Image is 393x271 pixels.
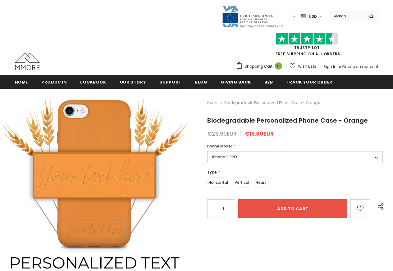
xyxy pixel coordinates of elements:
[120,75,146,89] a: Our Story
[221,79,251,85] span: Giving back
[342,64,378,69] a: Create an account
[207,151,383,163] label: iPhone 11 PRO
[195,75,208,89] a: Blog
[207,177,229,188] label: Horizontal
[41,79,67,85] span: Products
[195,79,208,85] span: Blog
[294,45,320,50] a: Trustpilot
[323,64,336,69] a: Sign In
[80,75,106,89] a: Lookbook
[222,5,284,28] img: Javni Razpis
[207,169,217,175] span: Type
[309,13,317,20] span: USD
[286,79,332,85] span: Track your order
[207,116,368,125] span: Biodegradable Personalized Phone Case - Orange
[236,62,285,71] a: Shopping Cart 0
[41,75,67,89] a: Products
[264,75,273,89] a: B2B
[337,64,341,69] span: or
[159,75,181,89] a: support
[298,63,316,70] span: Wish Lists
[159,79,181,85] span: support
[80,79,106,85] span: Lookbook
[120,79,146,85] span: Our Story
[290,61,316,72] a: Wish Lists
[15,53,40,70] img: MMORE Cases
[233,177,250,188] label: Vertical
[236,36,378,56] span: FREE SHIPPING ON ALL ORDERS
[221,75,251,89] a: Giving back
[238,199,347,218] input: Add to cart
[264,79,273,85] span: B2B
[275,62,282,70] span: 0
[244,63,272,70] span: Shopping Cart
[207,143,232,149] span: Phone Model
[245,130,274,138] span: €19.80EUR
[254,177,267,188] label: Heart
[15,75,28,89] a: Home
[222,13,284,19] a: Javni Razpis
[329,11,364,20] input: Search Site
[224,99,320,106] span: Biodegradable Personalized Phone Case - Orange
[207,99,218,106] a: Home
[301,14,306,19] img: USD
[207,130,237,138] span: €26.90EUR
[286,75,332,89] a: Track your order
[276,33,338,45] img: Trust Pilot Stars
[15,79,28,85] span: Home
